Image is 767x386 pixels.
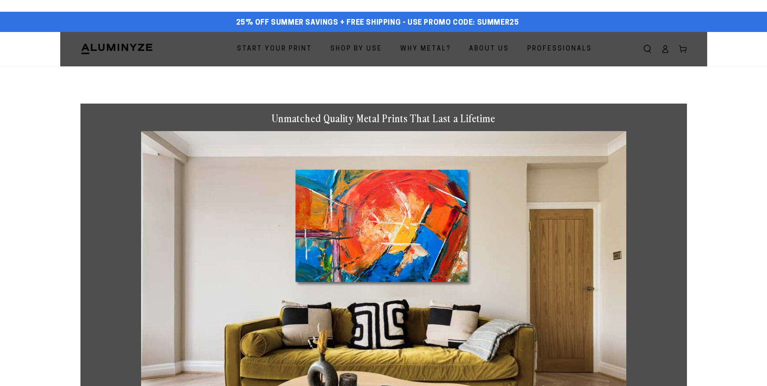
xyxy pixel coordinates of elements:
h1: Unmatched Quality Metal Prints That Last a Lifetime [141,112,626,125]
h1: Metal Prints [80,66,687,87]
span: Start Your Print [237,43,312,55]
span: About Us [469,43,509,55]
a: Shop By Use [324,38,388,60]
summary: Search our site [638,40,656,58]
span: 25% off Summer Savings + Free Shipping - Use Promo Code: SUMMER25 [236,19,519,28]
a: Why Metal? [394,38,457,60]
span: Shop By Use [330,43,382,55]
img: Aluminyze [80,43,153,55]
a: Professionals [521,38,598,60]
a: About Us [463,38,515,60]
span: Why Metal? [400,43,451,55]
span: Professionals [527,43,592,55]
a: Start Your Print [231,38,318,60]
